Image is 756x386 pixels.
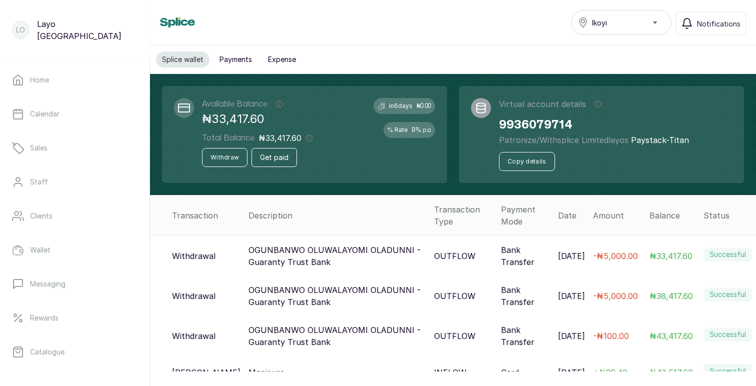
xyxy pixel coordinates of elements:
a: Home [8,66,141,94]
p: Clients [30,211,52,221]
button: Notifications [675,12,746,35]
span: ₦43,417.60 [649,331,693,341]
p: Bank Transfer [501,284,550,308]
p: % Rate [387,126,407,134]
h2: Available Balance [202,98,267,110]
p: Rewards [30,313,58,323]
button: Expense [262,51,302,67]
p: Staff [30,177,48,187]
p: OGUNBANWO OLUWALAYOMI OLADUNNI - Guaranty Trust Bank [248,284,426,308]
p: OUTFLOW [434,250,475,262]
div: Payment Mode [501,203,550,227]
p: patronize/withsplice limitedlayos [499,134,689,146]
span: ₦38,417.60 [649,291,693,301]
span: Notifications [697,18,740,29]
button: Withdraw [202,148,247,167]
span: ₦33,417.60 [649,251,692,261]
button: Payments [213,51,258,67]
span: + ₦29.40 [593,367,627,377]
button: Get paid [251,148,297,167]
button: Splice wallet [156,51,209,67]
label: Successful [703,287,752,301]
p: Wallet [30,245,50,255]
span: - ₦100.00 [593,331,629,341]
a: Staff [8,168,141,196]
p: INFLOW [434,366,466,378]
p: [DATE] [558,330,585,342]
p: Layo [GEOGRAPHIC_DATA] [37,18,137,42]
p: [DATE] [558,290,585,302]
p: Withdrawal [172,250,215,262]
p: Messaging [30,279,65,289]
p: Card [501,366,519,378]
p: Bank Transfer [501,324,550,348]
p: Sales [30,143,47,153]
p: ₦33,417.60 [258,132,301,144]
div: Transaction [172,209,240,221]
a: Clients [8,202,141,230]
span: ₦43,517.60 [649,367,693,377]
span: Ikoyi [592,17,607,28]
span: Paystack-Titan [631,135,689,145]
button: Copy details [499,152,555,171]
div: Balance [649,209,695,221]
a: Sales [8,134,141,162]
p: Calendar [30,109,59,119]
p: Home [30,75,49,85]
p: Catalogue [30,347,64,357]
div: Transaction Type [434,203,493,227]
div: Description [248,209,426,221]
p: [DATE] [558,366,585,378]
p: [DATE] [558,250,585,262]
p: OUTFLOW [434,330,475,342]
a: Messaging [8,270,141,298]
label: Successful [703,247,752,261]
p: OUTFLOW [434,290,475,302]
p: [PERSON_NAME] [172,366,240,378]
label: Successful [703,327,752,341]
button: Ikoyi [571,10,671,35]
h2: Total Balance [202,132,254,144]
a: Calendar [8,100,141,128]
span: Get paid [260,152,288,162]
a: Catalogue [8,338,141,366]
p: Manicure [248,366,284,378]
span: - ₦5,000.00 [593,291,638,301]
span: - ₦5,000.00 [593,251,638,261]
a: Wallet [8,236,141,264]
p: Bank Transfer [501,244,550,268]
h2: ₦0.00 [416,102,431,110]
p: Withdrawal [172,330,215,342]
div: Amount [593,209,641,221]
p: in 6 days [389,102,412,110]
p: LO [16,25,25,35]
p: OGUNBANWO OLUWALAYOMI OLADUNNI - Guaranty Trust Bank [248,324,426,348]
p: ₦33,417.60 [202,110,313,128]
div: Status [703,209,752,221]
p: OGUNBANWO OLUWALAYOMI OLADUNNI - Guaranty Trust Bank [248,244,426,268]
label: Successful [703,364,752,378]
a: Rewards [8,304,141,332]
p: Withdrawal [172,290,215,302]
h2: 8 % p.a [411,126,431,134]
p: Virtual account details [499,98,586,110]
h2: 9936079714 [499,116,689,134]
div: Date [558,209,585,221]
